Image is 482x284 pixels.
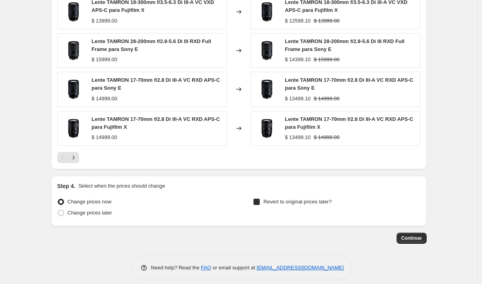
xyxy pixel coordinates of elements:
[68,152,79,163] button: Next
[257,265,344,271] a: [EMAIL_ADDRESS][DOMAIN_NAME]
[92,116,220,130] span: Lente TAMRON 17-70mm f/2.8 Di III-A VC RXD APS-C para Fujifilm X
[255,117,279,140] img: AFB070X700_0003_1_80x.jpg
[285,116,414,130] span: Lente TAMRON 17-70mm f/2.8 Di III-A VC RXD APS-C para Fujifilm X
[151,265,201,271] span: Need help? Read the
[397,233,427,244] button: Continue
[211,265,257,271] span: or email support at
[92,56,117,64] div: $ 15999.00
[314,17,340,25] strike: $ 13999.00
[92,95,117,103] div: $ 14999.00
[92,134,117,141] div: $ 14999.00
[92,38,211,52] span: Lente TAMRON 28-200mm f/2.8-5.6 Di III RXD Full Frame para Sony E
[285,17,311,25] div: $ 12599.10
[285,77,414,91] span: Lente TAMRON 17-70mm f/2.8 Di III-A VC RXD APS-C para Sony E
[92,17,117,25] div: $ 13999.00
[255,39,279,62] img: AFA071S700_0005_1_80x.jpg
[285,38,405,52] span: Lente TAMRON 28-200mm f/2.8-5.6 Di III RXD Full Frame para Sony E
[62,39,85,62] img: AFA071S700_0005_1_80x.jpg
[57,182,76,190] h2: Step 4.
[285,56,311,64] div: $ 14399.10
[62,117,85,140] img: AFB070X700_0003_1_80x.jpg
[314,56,340,64] strike: $ 15999.00
[314,95,340,103] strike: $ 14999.00
[314,134,340,141] strike: $ 14999.00
[68,210,112,216] span: Change prices later
[62,77,85,101] img: AFB070S700_0009_1_80x.jpg
[285,95,311,103] div: $ 13499.10
[401,235,422,241] span: Continue
[68,199,112,205] span: Change prices now
[78,182,165,190] p: Select when the prices should change
[263,199,332,205] span: Revert to original prices later?
[57,152,79,163] nav: Pagination
[92,77,220,91] span: Lente TAMRON 17-70mm f/2.8 Di III-A VC RXD APS-C para Sony E
[255,77,279,101] img: AFB070S700_0009_1_80x.jpg
[285,134,311,141] div: $ 13499.10
[201,265,211,271] a: FAQ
